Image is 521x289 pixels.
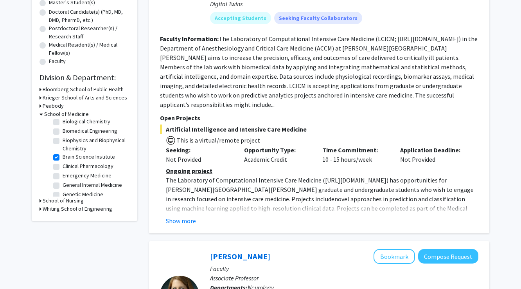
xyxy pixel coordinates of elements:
[166,176,474,203] span: ) has opportunities for [PERSON_NAME][GEOGRAPHIC_DATA][PERSON_NAME] graduate and undergraduate st...
[210,12,271,24] mat-chip: Accepting Students
[316,145,395,164] div: 10 - 15 hours/week
[394,145,472,164] div: Not Provided
[160,35,478,108] fg-read-more: The Laboratory of Computational Intensive Care Medicine (LCICM; [URL][DOMAIN_NAME]) in the Depart...
[49,57,66,65] label: Faculty
[166,175,478,269] p: [URL][DOMAIN_NAME] Priority will be given to applicants who have completed coursework or have a d...
[49,41,129,57] label: Medical Resident(s) / Medical Fellow(s)
[43,197,84,205] h3: School of Nursing
[166,176,325,184] span: The Laboratory of Computational Intensive Care Medicine (
[166,155,232,164] div: Not Provided
[418,249,478,264] button: Compose Request to Emily Johnson
[160,35,219,43] b: Faculty Information:
[160,113,478,123] p: Open Projects
[40,73,129,82] h2: Division & Department:
[160,125,478,134] span: Artificial Intelligence and Intensive Care Medicine
[49,8,129,24] label: Doctoral Candidate(s) (PhD, MD, DMD, PharmD, etc.)
[274,12,362,24] mat-chip: Seeking Faculty Collaborators
[322,145,389,155] p: Time Commitment:
[63,127,117,135] label: Biomedical Engineering
[244,145,311,155] p: Opportunity Type:
[6,254,33,283] iframe: Chat
[43,102,64,110] h3: Peabody
[374,249,415,264] button: Add Emily Johnson to Bookmarks
[400,145,467,155] p: Application Deadline:
[210,273,478,283] p: Associate Professor
[166,145,232,155] p: Seeking:
[210,251,270,261] a: [PERSON_NAME]
[63,153,115,161] label: Brain Science Institute
[63,172,111,180] label: Emergency Medicine
[44,110,89,118] h3: School of Medicine
[43,85,124,94] h3: Bloomberg School of Public Health
[176,136,260,144] span: This is a virtual/remote project
[63,117,110,126] label: Biological Chemistry
[210,264,478,273] p: Faculty
[238,145,316,164] div: Academic Credit
[63,136,128,153] label: Biophysics and Biophysical Chemistry
[43,94,127,102] h3: Krieger School of Arts and Sciences
[166,167,212,175] u: Ongoing project
[43,205,112,213] h3: Whiting School of Engineering
[63,190,103,199] label: Genetic Medicine
[166,195,467,222] span: novel approaches in prediction and classification using machine learning applied to high-resoluti...
[166,216,196,226] button: Show more
[63,162,113,170] label: Clinical Pharmacology
[63,181,122,189] label: General Internal Medicine
[49,24,129,41] label: Postdoctoral Researcher(s) / Research Staff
